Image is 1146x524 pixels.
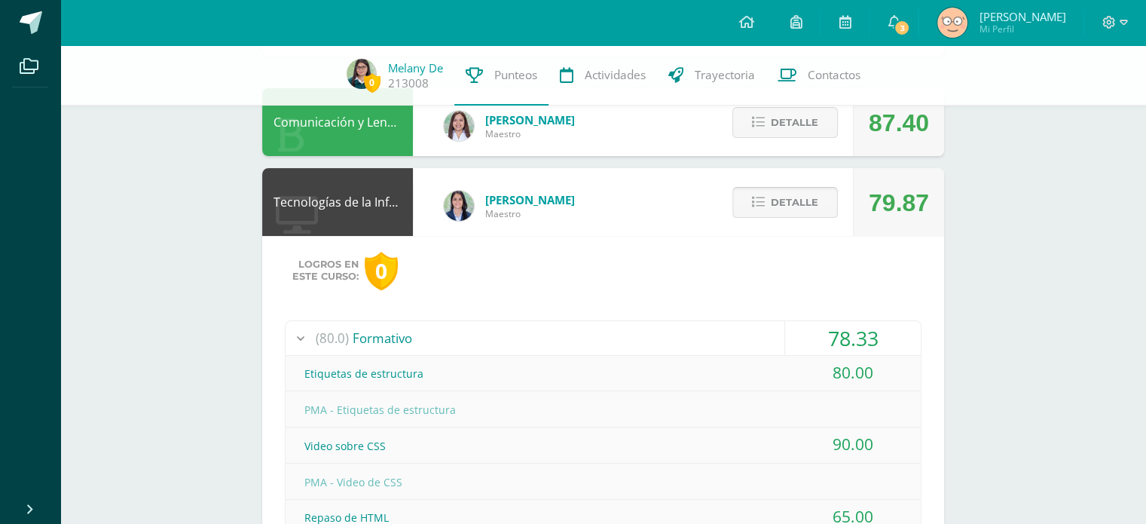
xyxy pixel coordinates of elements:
div: PMA - Video de CSS [286,465,921,499]
span: 16 px [18,105,42,118]
a: 213008 [388,75,429,91]
img: ec776638e2b37e158411211b4036a738.png [937,8,967,38]
div: Video sobre CSS [286,429,921,463]
span: 0 [364,73,380,92]
h3: Estilo [6,47,220,64]
span: [PERSON_NAME] [979,9,1065,24]
img: d767a28e0159f41e94eb54805d237cff.png [347,59,377,89]
span: Trayectoria [695,67,755,83]
span: Maestro [485,127,575,140]
a: Contactos [766,45,872,106]
a: Actividades [549,45,657,106]
div: Comunicación y Lenguaje L3 Inglés 4 [262,88,413,156]
span: Logros en este curso: [292,259,359,283]
span: Maestro [485,207,575,220]
span: Mi Perfil [979,23,1065,35]
a: Trayectoria [657,45,766,106]
div: 80.00 [785,356,921,390]
span: Contactos [808,67,860,83]
span: Detalle [771,109,818,136]
a: Back to Top [23,20,81,32]
div: 90.00 [785,427,921,461]
button: Detalle [732,187,838,218]
div: Formativo [286,321,921,355]
div: 79.87 [869,169,929,237]
a: Punteos [454,45,549,106]
div: 78.33 [785,321,921,355]
div: Tecnologías de la Información y la Comunicación 4 [262,168,413,236]
a: Melany de [388,60,443,75]
img: 7489ccb779e23ff9f2c3e89c21f82ed0.png [444,191,474,221]
div: 0 [365,252,398,290]
label: Tamaño de fuente [6,91,92,104]
div: PMA - Etiquetas de estructura [286,393,921,427]
span: Detalle [771,188,818,216]
span: (80.0) [316,321,349,355]
div: Outline [6,6,220,20]
span: [PERSON_NAME] [485,112,575,127]
div: 87.40 [869,89,929,157]
img: acecb51a315cac2de2e3deefdb732c9f.png [444,111,474,141]
span: Actividades [585,67,646,83]
button: Detalle [732,107,838,138]
span: [PERSON_NAME] [485,192,575,207]
div: Etiquetas de estructura [286,357,921,391]
span: 3 [894,20,910,36]
span: Punteos [494,67,537,83]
